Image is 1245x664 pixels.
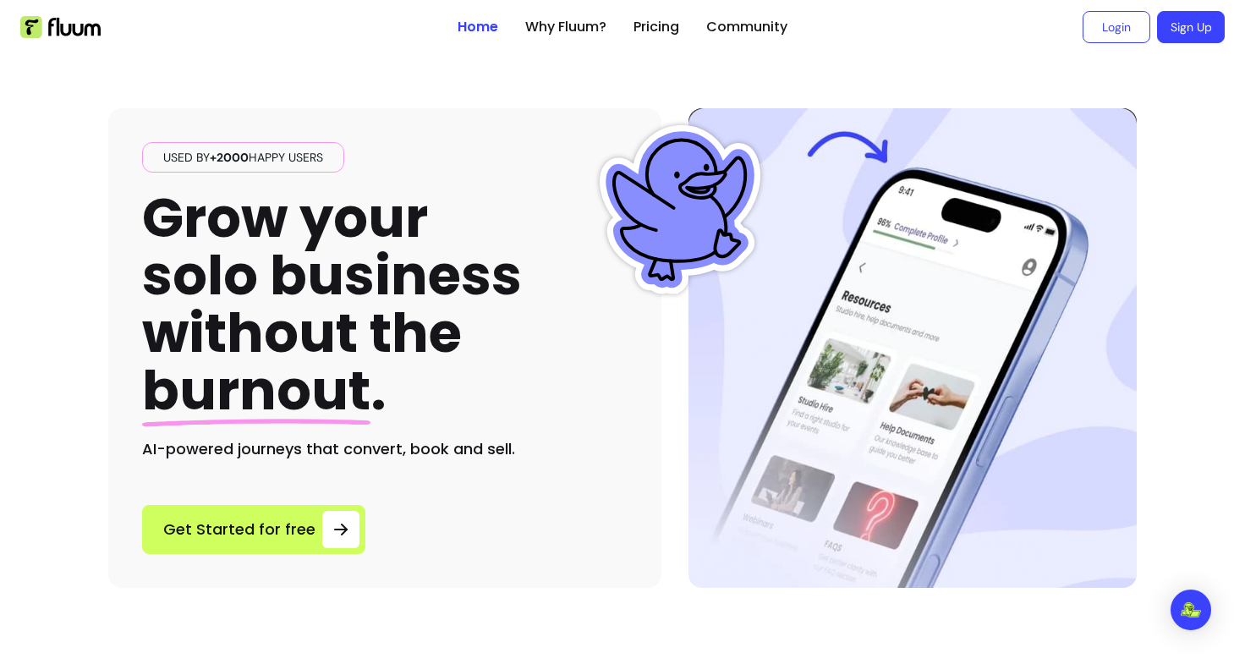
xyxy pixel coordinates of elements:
a: Home [458,17,498,37]
span: Get Started for free [163,518,315,541]
a: Pricing [633,17,679,37]
a: Community [706,17,787,37]
img: Hero [688,108,1137,588]
img: Fluum Duck sticker [595,125,765,294]
img: Fluum Logo [20,16,101,38]
div: Open Intercom Messenger [1171,590,1211,630]
span: +2000 [210,150,249,165]
h2: AI-powered journeys that convert, book and sell. [142,437,628,461]
a: Get Started for free [142,505,365,554]
span: Used by happy users [156,149,330,166]
a: Login [1083,11,1150,43]
h1: Grow your solo business without the . [142,189,522,420]
span: burnout [142,353,370,428]
a: Sign Up [1157,11,1225,43]
a: Why Fluum? [525,17,606,37]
